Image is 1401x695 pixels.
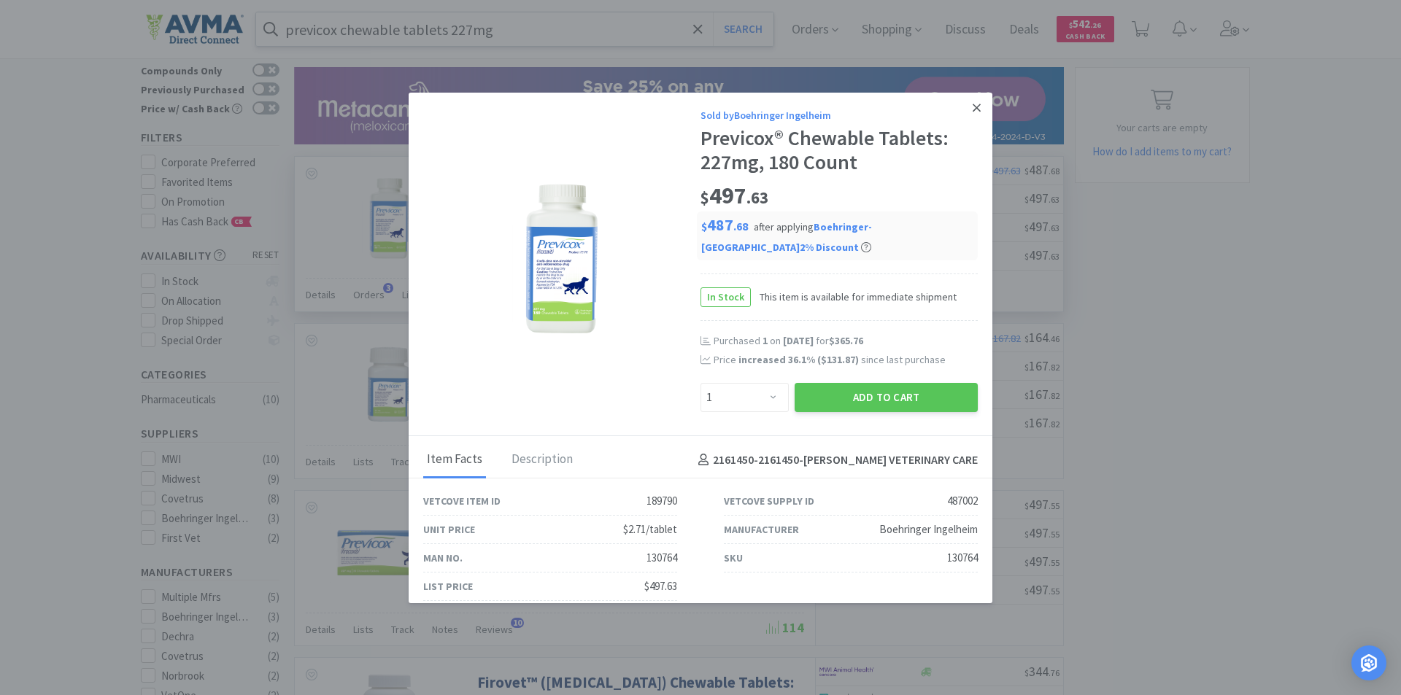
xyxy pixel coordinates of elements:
div: Unit Price [423,521,475,537]
div: List Price [423,578,473,594]
span: This item is available for immediate shipment [751,289,957,305]
div: Sold by Boehringer Ingelheim [700,107,978,123]
span: $365.76 [829,334,863,347]
div: 487002 [947,492,978,510]
span: increased 36.1 % ( ) [738,353,859,366]
div: 189790 [647,492,677,510]
div: Item Facts [423,442,486,478]
span: In Stock [701,288,750,306]
div: Purchased on for [714,334,978,349]
span: . 63 [746,187,768,208]
div: 130764 [947,549,978,567]
span: after applying [701,220,872,255]
div: SKU [724,550,743,566]
div: $497.63 [644,578,677,595]
div: Price since last purchase [714,352,978,368]
div: Boehringer Ingelheim [879,521,978,538]
img: 8956be1ee38e475398749dcd5873124f_487002.png [452,172,671,347]
div: Man No. [423,550,463,566]
div: Open Intercom Messenger [1351,645,1386,680]
span: $131.87 [821,353,855,366]
div: Previcox® Chewable Tablets: 227mg, 180 Count [700,126,978,175]
div: Manufacturer [724,521,799,537]
span: $ [701,220,707,233]
div: Description [508,442,576,478]
h4: 2161450-2161450 - [PERSON_NAME] VETERINARY CARE [692,451,978,470]
span: 497 [700,181,768,210]
span: 1 [763,334,768,347]
i: Boehringer-[GEOGRAPHIC_DATA] 2 % Discount [701,220,872,255]
div: $2.71/tablet [623,521,677,538]
span: $ [700,187,709,208]
div: 130764 [647,549,677,567]
span: 487 [701,214,748,235]
button: Add to Cart [795,383,978,412]
div: Vetcove Item ID [423,493,501,509]
span: [DATE] [783,334,814,347]
div: Vetcove Supply ID [724,493,814,509]
span: . 68 [733,220,748,233]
